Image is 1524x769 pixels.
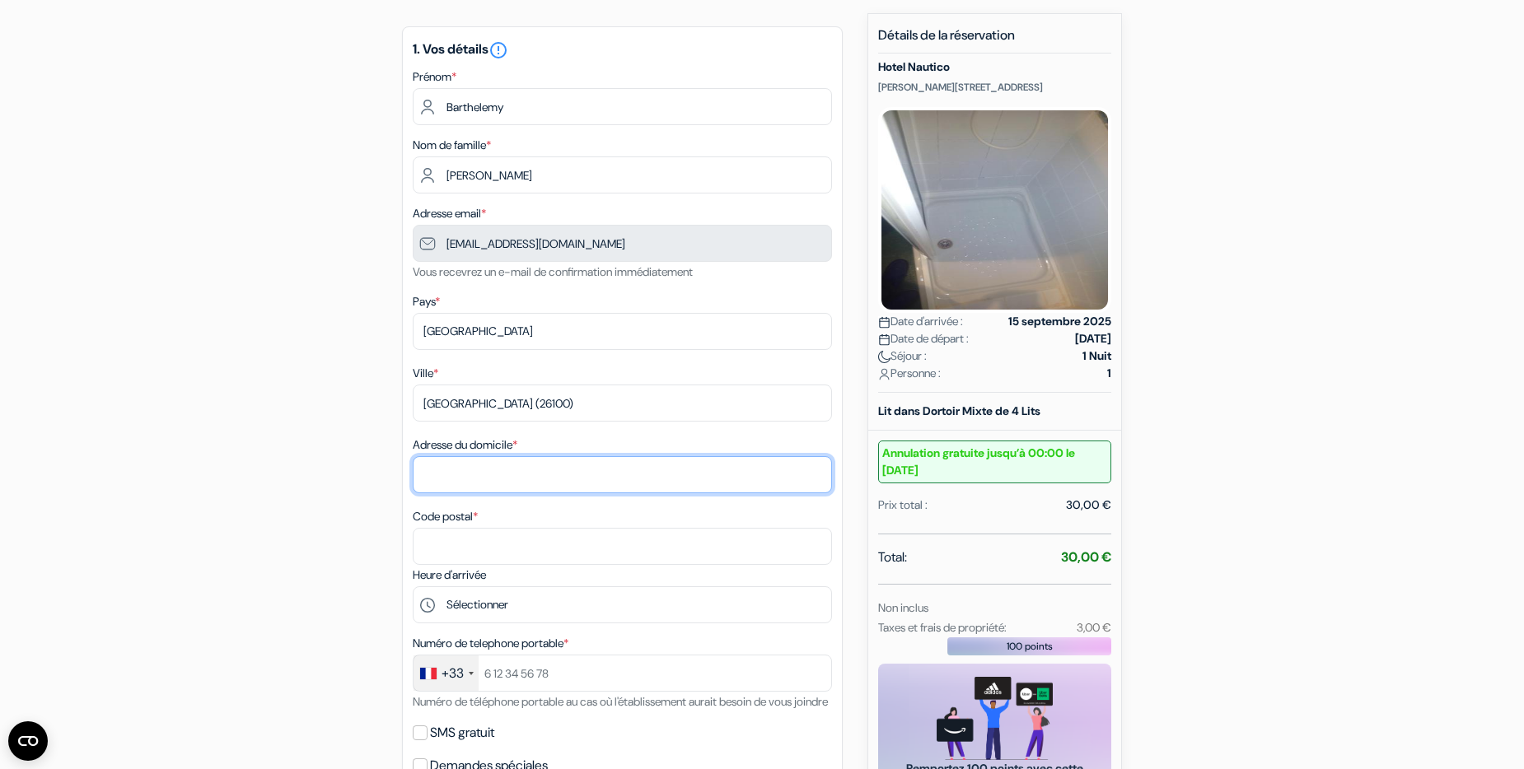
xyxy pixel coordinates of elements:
small: 3,00 € [1077,620,1111,635]
img: moon.svg [878,351,891,363]
span: 100 points [1007,639,1053,654]
h5: Hotel Nautico [878,60,1111,74]
strong: 30,00 € [1061,548,1111,566]
strong: 1 Nuit [1082,347,1111,365]
input: 6 12 34 56 78 [413,655,832,692]
p: [PERSON_NAME][STREET_ADDRESS] [878,81,1111,94]
label: Numéro de telephone portable [413,635,568,652]
span: Séjour : [878,347,927,365]
label: Pays [413,293,440,310]
small: Numéro de téléphone portable au cas où l'établissement aurait besoin de vous joindre [413,694,828,709]
input: Entrer adresse e-mail [413,225,832,262]
img: user_icon.svg [878,368,891,380]
span: Total: [878,548,907,567]
img: gift_card_hero_new.png [937,677,1053,760]
span: Date d'arrivée : [878,313,963,330]
button: Ouvrir le widget CMP [8,721,48,761]
strong: [DATE] [1075,330,1111,347]
span: Date de départ : [878,330,969,347]
small: Non inclus [878,600,928,615]
img: calendar.svg [878,316,891,329]
input: Entrez votre prénom [413,88,832,125]
small: Taxes et frais de propriété: [878,620,1007,635]
div: 30,00 € [1066,496,1111,514]
h5: Détails de la réservation [878,27,1111,54]
a: error_outline [489,40,508,58]
label: SMS gratuit [430,721,494,744]
label: Heure d'arrivée [413,566,486,584]
label: Prénom [413,68,456,86]
input: Entrer le nom de famille [413,156,832,193]
div: France: +33 [414,655,479,691]
i: error_outline [489,40,508,60]
label: Nom de famille [413,137,491,154]
label: Adresse du domicile [413,436,517,454]
b: Lit dans Dortoir Mixte de 4 Lits [878,403,1040,418]
span: Personne : [878,365,941,382]
strong: 15 septembre 2025 [1008,313,1111,330]
label: Ville [413,365,438,382]
small: Vous recevrez un e-mail de confirmation immédiatement [413,264,693,279]
h5: 1. Vos détails [413,40,832,60]
img: calendar.svg [878,333,891,346]
strong: 1 [1107,365,1111,382]
small: Annulation gratuite jusqu’à 00:00 le [DATE] [878,440,1111,483]
div: +33 [442,664,464,683]
div: Prix total : [878,496,928,514]
label: Adresse email [413,205,486,222]
label: Code postal [413,508,478,525]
